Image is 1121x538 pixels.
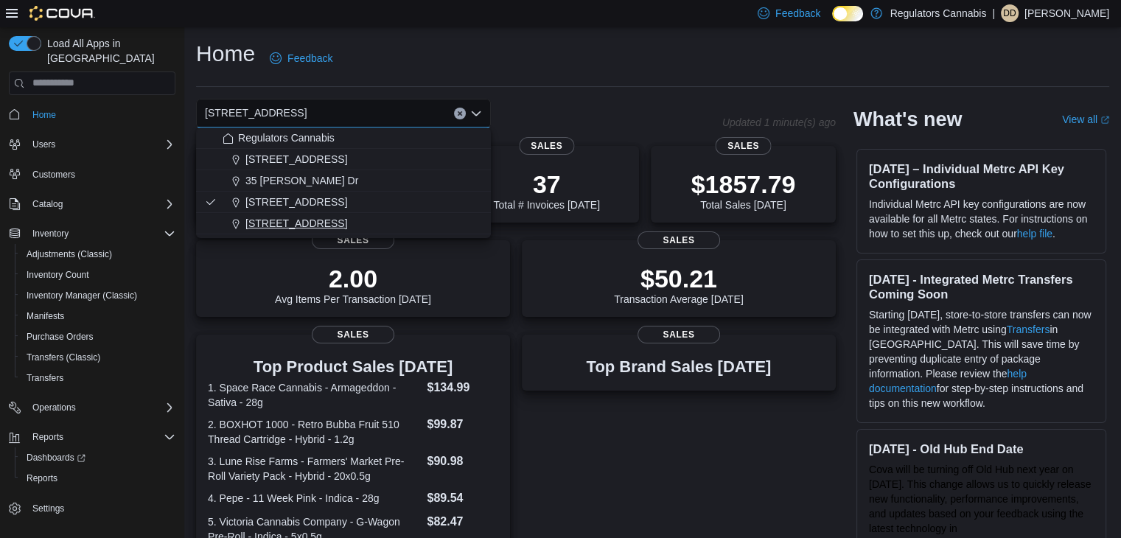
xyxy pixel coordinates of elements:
[853,108,962,131] h2: What's new
[27,399,82,416] button: Operations
[21,287,143,304] a: Inventory Manager (Classic)
[27,352,100,363] span: Transfers (Classic)
[27,331,94,343] span: Purchase Orders
[27,428,175,446] span: Reports
[196,149,491,170] button: [STREET_ADDRESS]
[3,497,181,519] button: Settings
[27,166,81,184] a: Customers
[27,225,175,242] span: Inventory
[21,369,175,387] span: Transfers
[245,216,347,231] span: [STREET_ADDRESS]
[32,228,69,240] span: Inventory
[775,6,820,21] span: Feedback
[196,127,491,234] div: Choose from the following options
[21,449,175,467] span: Dashboards
[427,513,497,531] dd: $82.47
[716,137,771,155] span: Sales
[493,170,599,199] p: 37
[3,164,181,185] button: Customers
[832,6,863,21] input: Dark Mode
[208,358,498,376] h3: Top Product Sales [DATE]
[1062,113,1109,125] a: View allExternal link
[21,266,175,284] span: Inventory Count
[21,349,175,366] span: Transfers (Classic)
[3,194,181,214] button: Catalog
[27,248,112,260] span: Adjustments (Classic)
[427,416,497,433] dd: $99.87
[15,347,181,368] button: Transfers (Classic)
[1007,324,1050,335] a: Transfers
[21,307,70,325] a: Manifests
[312,231,394,249] span: Sales
[27,452,85,464] span: Dashboards
[15,368,181,388] button: Transfers
[205,104,307,122] span: [STREET_ADDRESS]
[27,136,175,153] span: Users
[27,428,69,446] button: Reports
[1001,4,1019,22] div: Devon DeSalliers
[15,306,181,326] button: Manifests
[869,368,1027,394] a: help documentation
[519,137,574,155] span: Sales
[32,198,63,210] span: Catalog
[245,173,358,188] span: 35 [PERSON_NAME] Dr
[21,307,175,325] span: Manifests
[890,4,986,22] p: Regulators Cannabis
[32,109,56,121] span: Home
[427,379,497,396] dd: $134.99
[27,195,69,213] button: Catalog
[196,170,491,192] button: 35 [PERSON_NAME] Dr
[3,427,181,447] button: Reports
[493,170,599,211] div: Total # Invoices [DATE]
[208,380,421,410] dt: 1. Space Race Cannabis - Armageddon - Sativa - 28g
[29,6,95,21] img: Cova
[869,161,1094,191] h3: [DATE] – Individual Metrc API Key Configurations
[21,349,106,366] a: Transfers (Classic)
[21,469,63,487] a: Reports
[21,328,99,346] a: Purchase Orders
[869,441,1094,456] h3: [DATE] - Old Hub End Date
[3,104,181,125] button: Home
[992,4,995,22] p: |
[32,169,75,181] span: Customers
[32,139,55,150] span: Users
[27,136,61,153] button: Users
[21,449,91,467] a: Dashboards
[27,472,57,484] span: Reports
[832,21,833,22] span: Dark Mode
[27,105,175,124] span: Home
[27,399,175,416] span: Operations
[27,269,89,281] span: Inventory Count
[691,170,796,199] p: $1857.79
[21,287,175,304] span: Inventory Manager (Classic)
[3,134,181,155] button: Users
[275,264,431,293] p: 2.00
[722,116,836,128] p: Updated 1 minute(s) ago
[27,372,63,384] span: Transfers
[27,310,64,322] span: Manifests
[32,402,76,413] span: Operations
[454,108,466,119] button: Clear input
[196,39,255,69] h1: Home
[208,417,421,447] dt: 2. BOXHOT 1000 - Retro Bubba Fruit 510 Thread Cartridge - Hybrid - 1.2g
[1003,4,1016,22] span: DD
[27,500,70,517] a: Settings
[27,195,175,213] span: Catalog
[27,165,175,184] span: Customers
[196,192,491,213] button: [STREET_ADDRESS]
[21,369,69,387] a: Transfers
[208,454,421,483] dt: 3. Lune Rise Farms - Farmers' Market Pre-Roll Variety Pack - Hybrid - 20x0.5g
[470,108,482,119] button: Close list of options
[587,358,772,376] h3: Top Brand Sales [DATE]
[1100,116,1109,125] svg: External link
[638,326,720,343] span: Sales
[245,195,347,209] span: [STREET_ADDRESS]
[27,290,137,301] span: Inventory Manager (Classic)
[427,489,497,507] dd: $89.54
[15,265,181,285] button: Inventory Count
[196,213,491,234] button: [STREET_ADDRESS]
[275,264,431,305] div: Avg Items Per Transaction [DATE]
[27,106,62,124] a: Home
[312,326,394,343] span: Sales
[869,307,1094,411] p: Starting [DATE], store-to-store transfers can now be integrated with Metrc using in [GEOGRAPHIC_D...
